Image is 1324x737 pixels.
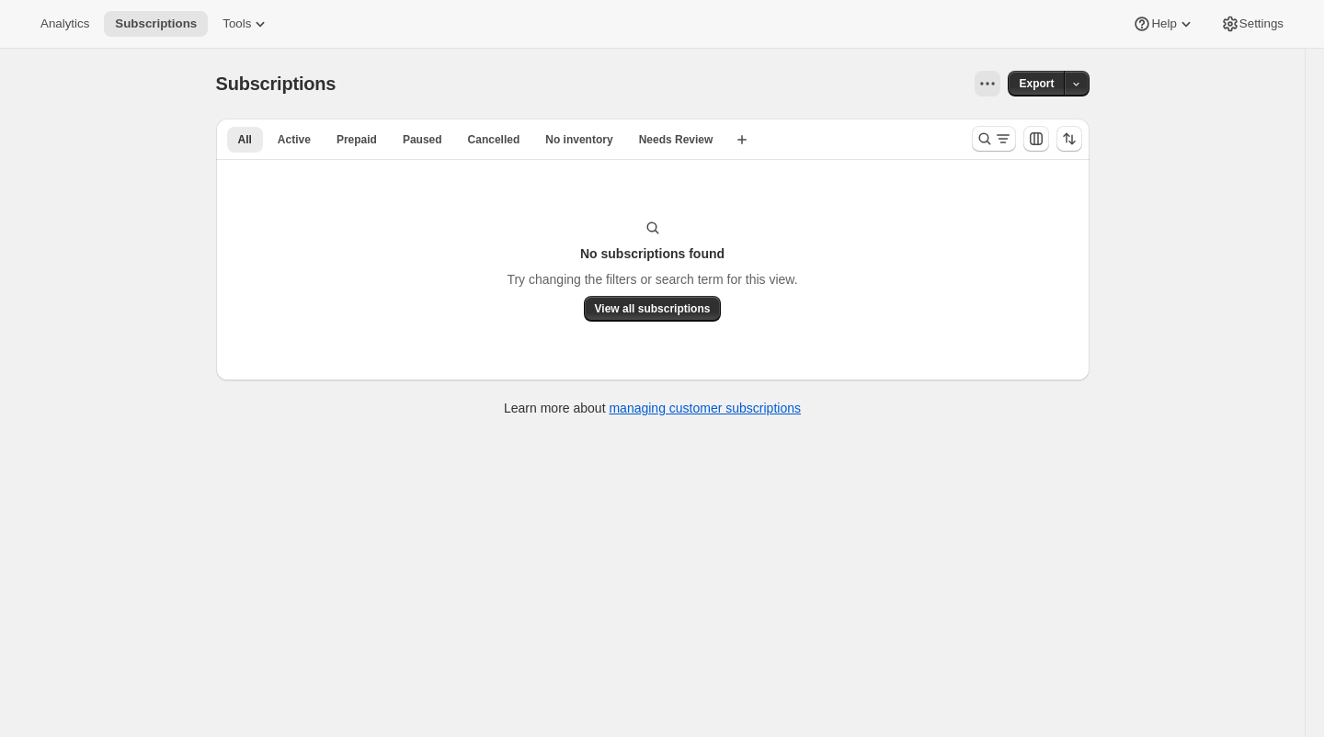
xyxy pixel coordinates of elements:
a: managing customer subscriptions [609,401,801,415]
button: Help [1122,11,1205,37]
span: Paused [403,132,442,147]
span: Subscriptions [216,74,337,94]
p: Learn more about [504,399,801,417]
span: Cancelled [468,132,520,147]
button: View actions for Subscriptions [975,71,1000,96]
span: No inventory [545,132,612,147]
span: Settings [1239,17,1284,31]
button: View all subscriptions [584,296,722,322]
span: Needs Review [639,132,713,147]
span: Analytics [40,17,89,31]
button: Customize table column order and visibility [1023,126,1049,152]
button: Analytics [29,11,100,37]
button: Export [1008,71,1065,96]
p: Try changing the filters or search term for this view. [507,270,797,289]
span: Active [278,132,311,147]
button: Settings [1210,11,1295,37]
button: Subscriptions [104,11,208,37]
button: Create new view [727,127,757,153]
button: Search and filter results [972,126,1016,152]
span: Export [1019,76,1054,91]
h3: No subscriptions found [580,244,725,263]
span: View all subscriptions [595,301,711,316]
button: Tools [211,11,280,37]
span: All [238,132,252,147]
button: Sort the results [1056,126,1082,152]
span: Subscriptions [115,17,197,31]
span: Prepaid [337,132,377,147]
span: Help [1151,17,1176,31]
span: Tools [223,17,251,31]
